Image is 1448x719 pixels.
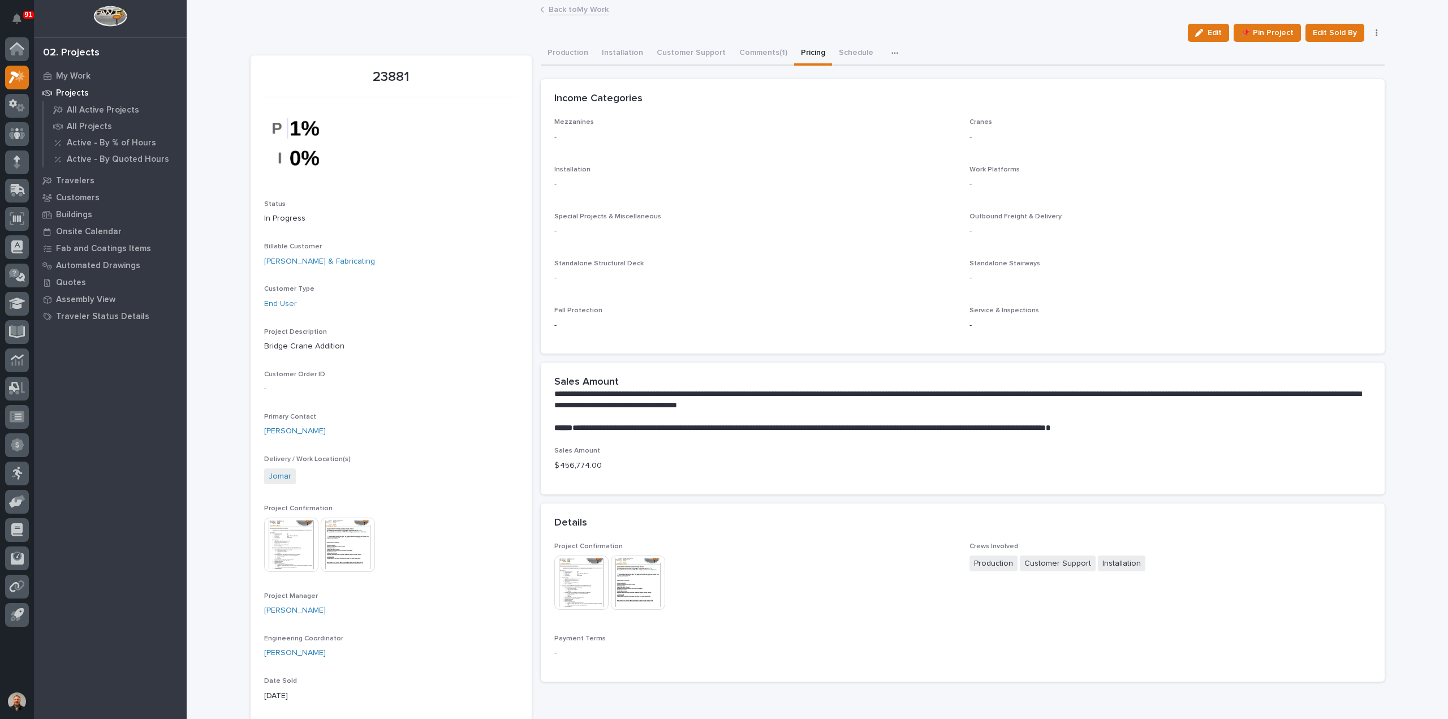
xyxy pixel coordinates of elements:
p: - [554,225,956,237]
button: Comments (1) [732,42,794,66]
button: 📌 Pin Project [1234,24,1301,42]
h2: Income Categories [554,93,643,105]
button: Edit [1188,24,1229,42]
a: [PERSON_NAME] [264,605,326,617]
p: - [969,225,1371,237]
div: 02. Projects [43,47,100,59]
p: Active - By Quoted Hours [67,154,169,165]
p: - [969,320,1371,331]
a: Back toMy Work [549,2,609,15]
span: Primary Contact [264,414,316,420]
span: Sales Amount [554,447,600,454]
span: Work Platforms [969,166,1020,173]
a: Jomar [269,471,291,483]
a: [PERSON_NAME] [264,647,326,659]
span: Standalone Stairways [969,260,1040,267]
p: Customers [56,193,100,203]
a: Fab and Coatings Items [34,240,187,257]
a: Active - By Quoted Hours [44,151,187,167]
a: [PERSON_NAME] & Fabricating [264,256,375,268]
p: Projects [56,88,89,98]
span: 📌 Pin Project [1241,26,1294,40]
a: Onsite Calendar [34,223,187,240]
h2: Details [554,517,587,529]
span: Project Description [264,329,327,335]
p: Assembly View [56,295,115,305]
img: _tWiixRKuV5_nMUSLUbJBLXSptZ9Cl9oNE-PhGj7DL0 [264,104,349,182]
div: Notifications91 [14,14,29,32]
button: Production [541,42,595,66]
p: Onsite Calendar [56,227,122,237]
span: Service & Inspections [969,307,1039,314]
span: Customer Type [264,286,314,292]
span: Standalone Structural Deck [554,260,644,267]
p: 91 [25,11,32,19]
button: Notifications [5,7,29,31]
a: Active - By % of Hours [44,135,187,150]
a: [PERSON_NAME] [264,425,326,437]
p: Traveler Status Details [56,312,149,322]
button: users-avatar [5,690,29,713]
p: [DATE] [264,690,518,702]
p: Bridge Crane Addition [264,341,518,352]
span: Installation [554,166,591,173]
p: - [969,178,1371,190]
p: - [969,131,1371,143]
span: Project Manager [264,593,318,600]
p: Automated Drawings [56,261,140,271]
a: Quotes [34,274,187,291]
button: Pricing [794,42,832,66]
span: Installation [1098,556,1145,572]
p: - [554,272,956,284]
a: End User [264,298,297,310]
span: Payment Terms [554,635,606,642]
span: Customer Support [1020,556,1096,572]
p: In Progress [264,213,518,225]
span: Edit Sold By [1313,26,1357,40]
img: Workspace Logo [93,6,127,27]
p: - [554,178,956,190]
a: All Active Projects [44,102,187,118]
span: Fall Protection [554,307,602,314]
p: Quotes [56,278,86,288]
span: Status [264,201,286,208]
span: Mezzanines [554,119,594,126]
p: $ 456,774.00 [554,460,817,472]
span: Outbound Freight & Delivery [969,213,1062,220]
p: All Projects [67,122,112,132]
span: Special Projects & Miscellaneous [554,213,661,220]
button: Installation [595,42,650,66]
p: - [554,131,956,143]
p: Fab and Coatings Items [56,244,151,254]
p: - [264,383,518,395]
span: Customer Order ID [264,371,325,378]
button: Schedule [832,42,880,66]
span: Project Confirmation [554,543,623,550]
span: Cranes [969,119,992,126]
a: All Projects [44,118,187,134]
span: Production [969,556,1018,572]
p: - [554,647,956,659]
a: My Work [34,67,187,84]
p: Buildings [56,210,92,220]
a: Projects [34,84,187,101]
a: Automated Drawings [34,257,187,274]
a: Customers [34,189,187,206]
p: Travelers [56,176,94,186]
span: Billable Customer [264,243,322,250]
a: Assembly View [34,291,187,308]
span: Edit [1208,28,1222,38]
span: Project Confirmation [264,505,333,512]
p: 23881 [264,69,518,85]
p: - [969,272,1371,284]
button: Edit Sold By [1305,24,1364,42]
p: - [554,320,956,331]
span: Delivery / Work Location(s) [264,456,351,463]
span: Crews Involved [969,543,1018,550]
span: Engineering Coordinator [264,635,343,642]
p: My Work [56,71,90,81]
p: All Active Projects [67,105,139,115]
button: Customer Support [650,42,732,66]
a: Traveler Status Details [34,308,187,325]
span: Date Sold [264,678,297,684]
